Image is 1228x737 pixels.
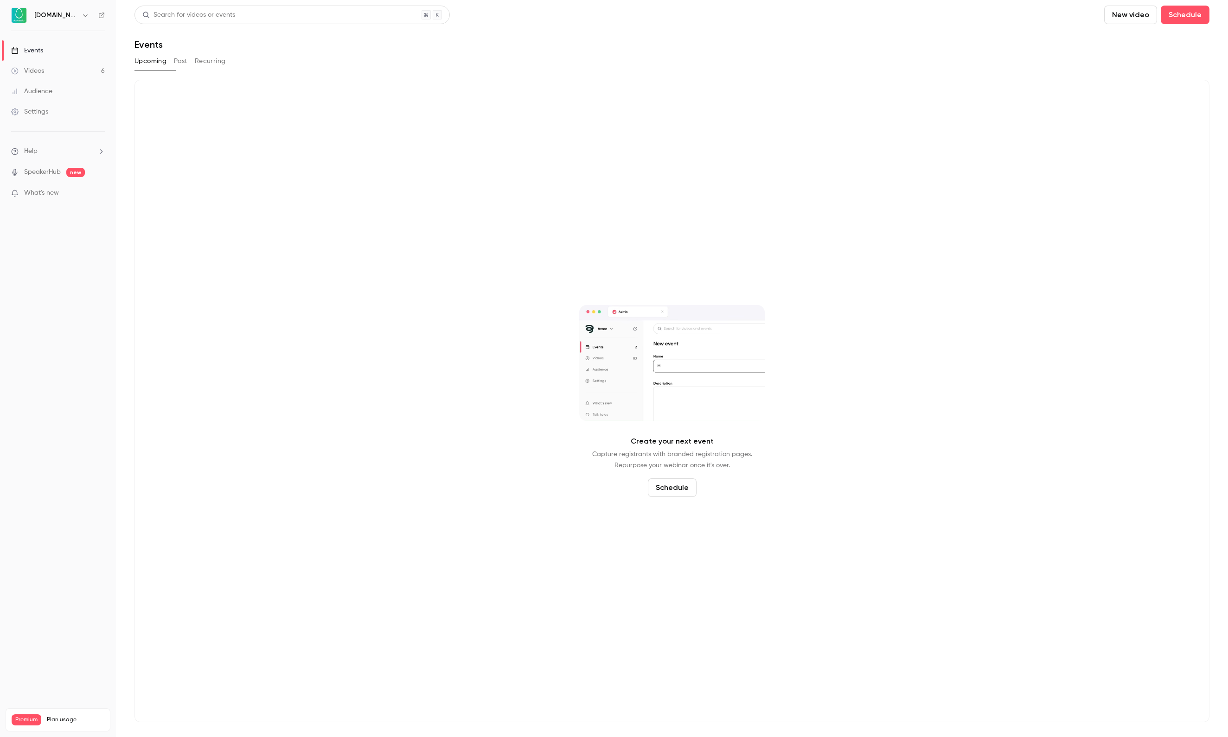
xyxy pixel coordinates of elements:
[174,54,187,69] button: Past
[11,87,52,96] div: Audience
[648,478,697,497] button: Schedule
[142,10,235,20] div: Search for videos or events
[24,167,61,177] a: SpeakerHub
[11,66,44,76] div: Videos
[11,46,43,55] div: Events
[47,716,104,724] span: Plan usage
[34,11,78,20] h6: [DOMAIN_NAME]
[24,188,59,198] span: What's new
[11,107,48,116] div: Settings
[12,714,41,725] span: Premium
[134,54,166,69] button: Upcoming
[592,449,752,471] p: Capture registrants with branded registration pages. Repurpose your webinar once it's over.
[66,168,85,177] span: new
[24,146,38,156] span: Help
[1161,6,1209,24] button: Schedule
[11,146,105,156] li: help-dropdown-opener
[12,8,26,23] img: Avokaado.io
[134,39,163,50] h1: Events
[195,54,226,69] button: Recurring
[631,436,714,447] p: Create your next event
[1104,6,1157,24] button: New video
